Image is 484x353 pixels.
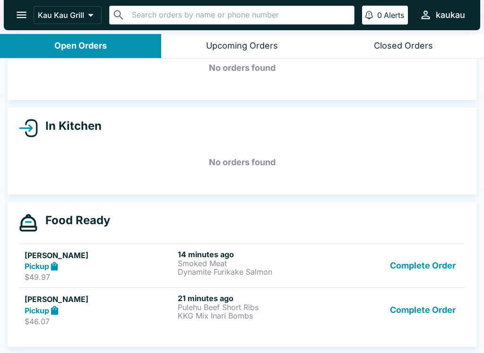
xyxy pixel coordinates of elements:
[25,317,174,326] p: $46.07
[25,272,174,282] p: $49.97
[415,5,469,25] button: kaukau
[436,9,465,21] div: kaukau
[38,119,102,133] h4: In Kitchen
[386,294,459,326] button: Complete Order
[54,41,107,51] div: Open Orders
[25,306,49,315] strong: Pickup
[38,10,84,20] p: Kau Kau Grill
[25,261,49,271] strong: Pickup
[386,250,459,282] button: Complete Order
[19,287,465,332] a: [PERSON_NAME]Pickup$46.0721 minutes agoPulehu Beef Short RibsKKG Mix Inari BombsComplete Order
[19,244,465,288] a: [PERSON_NAME]Pickup$49.9714 minutes agoSmoked MeatDynamite Furikake SalmonComplete Order
[178,294,327,303] h6: 21 minutes ago
[178,268,327,276] p: Dynamite Furikake Salmon
[178,250,327,259] h6: 14 minutes ago
[129,8,350,22] input: Search orders by name or phone number
[34,6,102,24] button: Kau Kau Grill
[25,250,174,261] h5: [PERSON_NAME]
[178,303,327,311] p: Pulehu Beef Short Ribs
[374,41,433,51] div: Closed Orders
[178,311,327,320] p: KKG Mix Inari Bombs
[178,259,327,268] p: Smoked Meat
[19,145,465,179] h5: No orders found
[19,51,465,85] h5: No orders found
[384,10,404,20] p: Alerts
[377,10,382,20] p: 0
[38,213,110,227] h4: Food Ready
[206,41,278,51] div: Upcoming Orders
[9,3,34,27] button: open drawer
[25,294,174,305] h5: [PERSON_NAME]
